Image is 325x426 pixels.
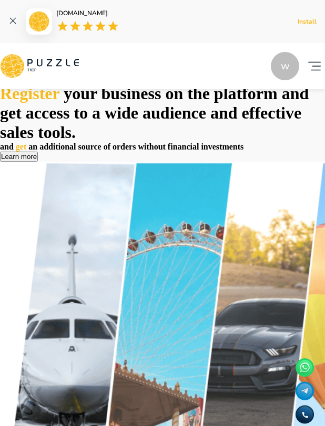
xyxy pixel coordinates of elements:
button: w [268,49,302,83]
span: tools. [38,123,76,142]
span: a [92,103,105,122]
p: [DOMAIN_NAME] [56,8,119,18]
span: to [74,103,92,122]
span: source [78,142,104,151]
span: get [16,142,28,151]
span: orders [113,142,138,151]
span: audience [143,103,210,122]
span: business [101,84,166,103]
div: w [271,52,299,80]
span: platform [214,84,282,103]
span: of [104,142,113,151]
span: financial [168,142,201,151]
p: Install [298,17,317,26]
span: effective [242,103,302,122]
img: app logo [28,11,49,32]
span: on [165,84,187,103]
span: an [28,142,39,151]
span: access [26,103,74,122]
span: without [138,142,167,151]
span: investments [201,142,243,151]
span: and [210,103,242,122]
span: wide [105,103,143,122]
span: additional [39,142,78,151]
span: the [187,84,214,103]
span: your [64,84,101,103]
button: account of current user [304,49,325,83]
span: and [282,84,309,103]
